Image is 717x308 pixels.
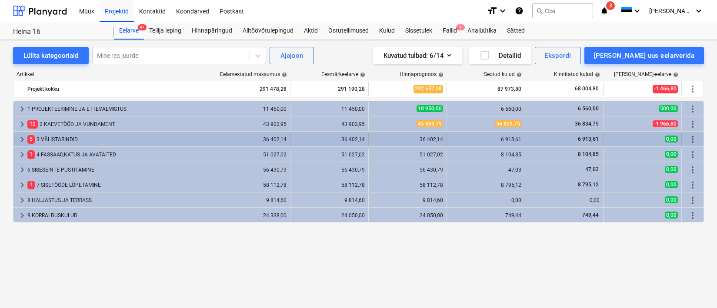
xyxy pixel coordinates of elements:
[665,136,678,142] span: 0,00
[17,165,27,175] span: keyboard_arrow_right
[462,22,502,40] div: Analüütika
[294,106,365,112] div: 11 450,00
[270,47,314,64] button: Ajajoon
[27,102,208,116] div: 1 PROJEKTEERIMINE JA ETTEVALMISTUS
[294,121,365,127] div: 43 902,95
[450,152,521,158] div: 8 104,85
[687,180,698,190] span: Rohkem tegevusi
[687,134,698,145] span: Rohkem tegevusi
[216,182,287,188] div: 58 112,78
[27,193,208,207] div: 8 HALJASTUS JA TERRASS
[529,197,600,203] div: 0,00
[450,136,521,142] div: 6 913,61
[216,152,287,158] div: 51 027,02
[372,212,443,219] div: 24 050,00
[374,22,400,40] a: Kulud
[687,195,698,205] span: Rohkem tegevusi
[17,180,27,190] span: keyboard_arrow_right
[294,167,365,173] div: 56 430,79
[502,22,530,40] a: Sätted
[577,106,600,112] span: 6 560,00
[27,209,208,222] div: 9 KORRALDUSKULUD
[216,197,287,203] div: 9 814,60
[653,120,678,127] span: -1 966,80
[674,266,717,308] iframe: Chat Widget
[27,150,35,159] span: 1
[495,120,521,127] span: 56 803,75
[574,85,600,93] span: 68 004,80
[515,72,522,77] span: help
[659,105,678,112] span: 500,00
[27,148,208,162] div: 4 FASSAAD,KATUS JA AVATÄITED
[372,167,443,173] div: 56 430,79
[450,106,521,112] div: 6 560,00
[614,71,678,77] div: [PERSON_NAME]-eelarve
[437,22,462,40] a: Failid1
[554,71,600,77] div: Kinnitatud kulud
[373,47,462,64] button: Kuvatud tulbad:6/14
[687,84,698,94] span: Rohkem tegevusi
[665,166,678,173] span: 0,00
[400,71,444,77] div: Hinnaprognoos
[27,117,208,131] div: 2 KAEVETÖÖD JA VUNDAMENT
[323,22,374,40] a: Ostutellimused
[535,47,580,64] button: Ekspordi
[687,104,698,114] span: Rohkem tegevusi
[17,195,27,205] span: keyboard_arrow_right
[584,47,704,64] button: [PERSON_NAME] uus eelarverida
[216,167,287,173] div: 56 430,79
[13,27,103,36] div: Heina 16
[484,71,522,77] div: Seotud kulud
[584,166,600,172] span: 47,03
[294,82,365,96] div: 291 190,28
[400,22,437,40] a: Sissetulek
[216,121,287,127] div: 43 902,95
[27,120,38,128] span: 12
[417,120,443,127] span: 45 869,75
[417,105,443,112] span: 10 950,00
[280,50,303,61] div: Ajajoon
[577,136,600,142] span: 6 913,61
[17,149,27,160] span: keyboard_arrow_right
[187,22,237,40] a: Hinnapäringud
[372,152,443,158] div: 51 027,02
[294,212,365,219] div: 24 050,00
[450,82,521,96] div: 87 973,80
[450,182,521,188] div: 8 795,12
[671,72,678,77] span: help
[480,50,521,61] div: Detailid
[299,22,323,40] a: Aktid
[687,165,698,175] span: Rohkem tegevusi
[372,182,443,188] div: 58 112,78
[27,163,208,177] div: 6 SISESEINTE PÜSTITAMINE
[294,182,365,188] div: 58 112,78
[27,181,35,189] span: 1
[665,212,678,219] span: 0,00
[216,136,287,142] div: 36 402,14
[437,72,444,77] span: help
[456,24,465,30] span: 1
[216,82,287,96] div: 291 478,28
[294,136,365,142] div: 36 402,14
[216,212,287,219] div: 24 338,00
[114,22,144,40] div: Eelarve
[237,22,299,40] a: Alltöövõtulepingud
[687,210,698,221] span: Rohkem tegevusi
[593,72,600,77] span: help
[114,22,144,40] a: Eelarve9+
[13,71,213,77] div: Artikkel
[372,197,443,203] div: 9 814,60
[544,50,571,61] div: Ekspordi
[469,47,531,64] button: Detailid
[450,212,521,219] div: 749,44
[294,197,365,203] div: 9 814,60
[665,151,678,158] span: 0,00
[577,182,600,188] span: 8 795,12
[144,22,187,40] a: Tellija leping
[414,85,443,93] span: 292 657,08
[581,212,600,218] span: 749,44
